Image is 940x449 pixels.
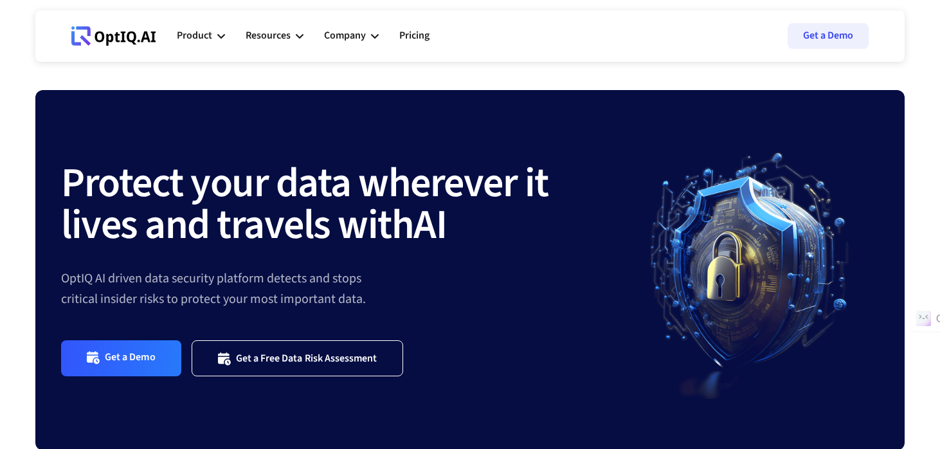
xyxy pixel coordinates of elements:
div: Resources [246,27,291,44]
strong: Protect your data wherever it lives and travels with [61,154,548,255]
div: Product [177,27,212,44]
strong: AI [413,196,446,255]
div: Get a Demo [105,351,156,365]
div: Get a Free Data Risk Assessment [236,352,377,365]
a: Webflow Homepage [71,17,156,55]
div: Company [324,17,379,55]
div: Product [177,17,225,55]
a: Get a Demo [788,23,869,49]
a: Get a Free Data Risk Assessment [192,340,404,376]
div: Company [324,27,366,44]
div: Resources [246,17,303,55]
a: Get a Demo [61,340,181,376]
div: OptIQ AI driven data security platform detects and stops critical insider risks to protect your m... [61,268,622,309]
a: Pricing [399,17,429,55]
div: Webflow Homepage [71,45,72,46]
